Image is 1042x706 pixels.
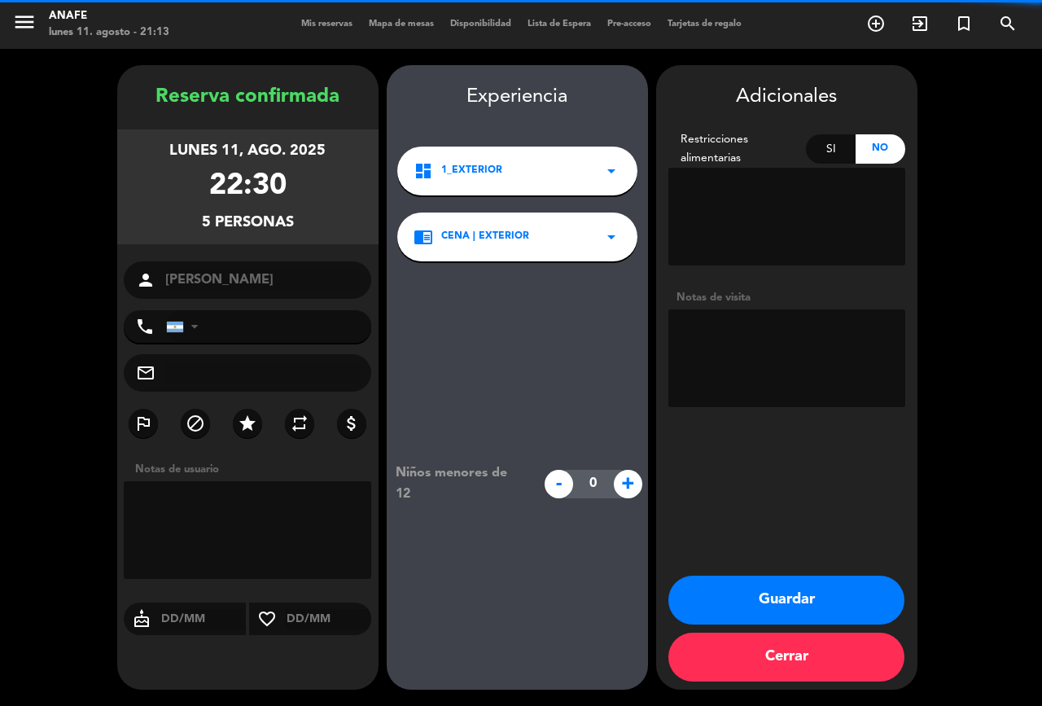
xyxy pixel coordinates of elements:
div: 5 personas [202,211,294,235]
i: dashboard [414,161,433,181]
i: turned_in_not [954,14,974,33]
div: ANAFE [49,8,169,24]
i: search [998,14,1018,33]
i: arrow_drop_down [602,161,621,181]
div: Adicionales [668,81,905,113]
div: Argentina: +54 [167,311,204,342]
i: arrow_drop_down [602,227,621,247]
span: + [614,470,642,498]
div: No [856,134,905,164]
i: exit_to_app [910,14,930,33]
span: Tarjetas de regalo [659,20,750,29]
span: 1_Exterior [441,163,502,179]
span: Pre-acceso [599,20,659,29]
input: DD/MM [160,609,247,629]
i: chrome_reader_mode [414,227,433,247]
div: Notas de visita [668,289,905,306]
span: Lista de Espera [519,20,599,29]
i: attach_money [342,414,361,433]
i: favorite_border [249,609,285,629]
i: add_circle_outline [866,14,886,33]
div: Niños menores de 12 [383,463,536,505]
span: Mapa de mesas [361,20,442,29]
div: lunes 11, ago. 2025 [169,139,326,163]
i: block [186,414,205,433]
i: menu [12,10,37,34]
div: Reserva confirmada [117,81,379,113]
span: - [545,470,573,498]
div: lunes 11. agosto - 21:13 [49,24,169,41]
i: mail_outline [136,363,155,383]
i: phone [135,317,155,336]
i: outlined_flag [134,414,153,433]
i: repeat [290,414,309,433]
input: DD/MM [285,609,372,629]
div: Restricciones alimentarias [668,130,807,168]
div: Notas de usuario [127,461,379,478]
i: cake [124,609,160,629]
span: Disponibilidad [442,20,519,29]
div: 22:30 [209,163,287,211]
span: CENA | EXTERIOR [441,229,529,245]
button: Cerrar [668,633,904,682]
div: Si [806,134,856,164]
button: Guardar [668,576,904,625]
div: Experiencia [387,81,648,113]
i: person [136,270,155,290]
span: Mis reservas [293,20,361,29]
i: star [238,414,257,433]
